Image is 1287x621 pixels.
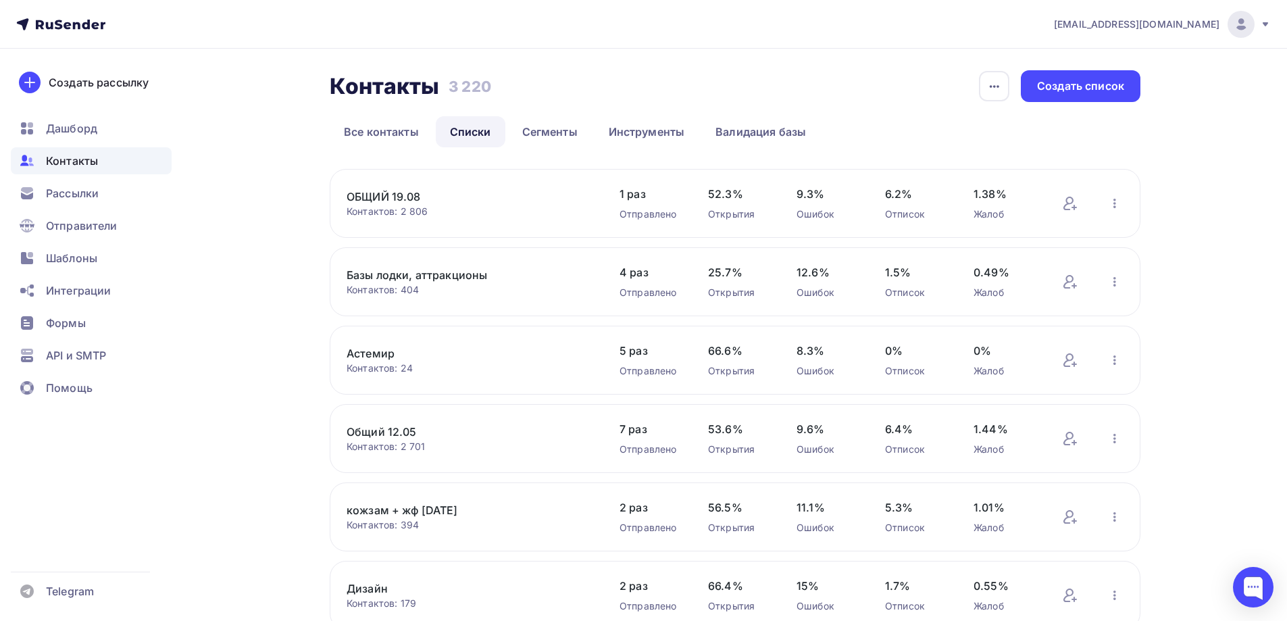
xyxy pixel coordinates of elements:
[885,286,947,299] div: Отписок
[347,518,592,532] div: Контактов: 394
[595,116,699,147] a: Инструменты
[347,362,592,375] div: Контактов: 24
[347,502,576,518] a: кожзам + жф [DATE]
[885,499,947,516] span: 5.3%
[797,578,858,594] span: 15%
[46,315,86,331] span: Формы
[330,73,439,100] h2: Контакты
[347,267,576,283] a: Базы лодки, аттракционы
[797,421,858,437] span: 9.6%
[436,116,505,147] a: Списки
[797,499,858,516] span: 11.1%
[708,521,769,535] div: Открытия
[46,282,111,299] span: Интеграции
[974,186,1035,202] span: 1.38%
[974,286,1035,299] div: Жалоб
[885,364,947,378] div: Отписок
[620,443,681,456] div: Отправлено
[46,153,98,169] span: Контакты
[347,440,592,453] div: Контактов: 2 701
[1054,18,1219,31] span: [EMAIL_ADDRESS][DOMAIN_NAME]
[974,421,1035,437] span: 1.44%
[974,207,1035,221] div: Жалоб
[347,424,576,440] a: Общий 12.05
[708,286,769,299] div: Открытия
[11,309,172,337] a: Формы
[620,499,681,516] span: 2 раз
[797,286,858,299] div: Ошибок
[885,599,947,613] div: Отписок
[885,578,947,594] span: 1.7%
[620,421,681,437] span: 7 раз
[974,264,1035,280] span: 0.49%
[974,343,1035,359] span: 0%
[797,364,858,378] div: Ошибок
[708,343,769,359] span: 66.6%
[620,207,681,221] div: Отправлено
[347,189,576,205] a: ОБЩИЙ 19.08
[46,218,118,234] span: Отправители
[11,245,172,272] a: Шаблоны
[708,421,769,437] span: 53.6%
[1037,78,1124,94] div: Создать список
[974,364,1035,378] div: Жалоб
[797,264,858,280] span: 12.6%
[974,578,1035,594] span: 0.55%
[1054,11,1271,38] a: [EMAIL_ADDRESS][DOMAIN_NAME]
[708,264,769,280] span: 25.7%
[46,120,97,136] span: Дашборд
[11,180,172,207] a: Рассылки
[11,115,172,142] a: Дашборд
[347,345,576,362] a: Астемир
[449,77,491,96] h3: 3 220
[620,599,681,613] div: Отправлено
[46,347,106,364] span: API и SMTP
[974,499,1035,516] span: 1.01%
[708,599,769,613] div: Открытия
[885,343,947,359] span: 0%
[797,186,858,202] span: 9.3%
[620,364,681,378] div: Отправлено
[347,597,592,610] div: Контактов: 179
[347,283,592,297] div: Контактов: 404
[620,264,681,280] span: 4 раз
[620,521,681,535] div: Отправлено
[620,286,681,299] div: Отправлено
[708,443,769,456] div: Открытия
[708,364,769,378] div: Открытия
[708,186,769,202] span: 52.3%
[11,147,172,174] a: Контакты
[797,599,858,613] div: Ошибок
[708,499,769,516] span: 56.5%
[885,443,947,456] div: Отписок
[797,207,858,221] div: Ошибок
[885,421,947,437] span: 6.4%
[797,443,858,456] div: Ошибок
[347,205,592,218] div: Контактов: 2 806
[701,116,820,147] a: Валидация базы
[974,599,1035,613] div: Жалоб
[974,443,1035,456] div: Жалоб
[347,580,576,597] a: Дизайн
[49,74,149,91] div: Создать рассылку
[620,186,681,202] span: 1 раз
[885,264,947,280] span: 1.5%
[620,343,681,359] span: 5 раз
[46,185,99,201] span: Рассылки
[974,521,1035,535] div: Жалоб
[330,116,433,147] a: Все контакты
[620,578,681,594] span: 2 раз
[11,212,172,239] a: Отправители
[797,521,858,535] div: Ошибок
[885,207,947,221] div: Отписок
[885,521,947,535] div: Отписок
[797,343,858,359] span: 8.3%
[46,250,97,266] span: Шаблоны
[708,207,769,221] div: Открытия
[708,578,769,594] span: 66.4%
[46,583,94,599] span: Telegram
[885,186,947,202] span: 6.2%
[508,116,592,147] a: Сегменты
[46,380,93,396] span: Помощь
